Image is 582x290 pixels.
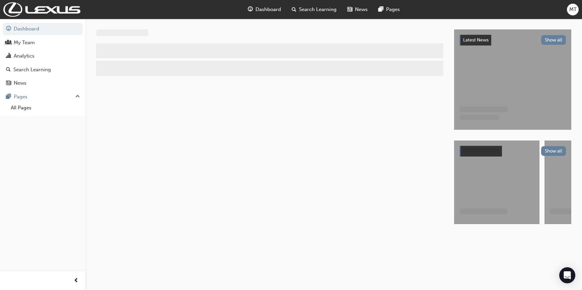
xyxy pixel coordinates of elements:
button: MT [567,4,579,15]
span: Latest News [463,37,489,43]
span: pages-icon [6,94,11,100]
div: My Team [14,39,35,46]
span: News [355,6,368,13]
span: news-icon [6,80,11,86]
span: chart-icon [6,53,11,59]
div: Pages [14,93,27,101]
a: news-iconNews [342,3,373,16]
span: Pages [386,6,400,13]
a: All Pages [8,103,83,113]
span: Search Learning [299,6,337,13]
span: pages-icon [378,5,383,14]
a: pages-iconPages [373,3,405,16]
div: Open Intercom Messenger [559,267,575,283]
a: My Team [3,36,83,49]
div: Search Learning [13,66,51,74]
div: Analytics [14,52,34,60]
span: MT [569,6,577,13]
span: prev-icon [74,277,79,285]
span: guage-icon [6,26,11,32]
button: Pages [3,91,83,103]
a: News [3,77,83,89]
span: guage-icon [248,5,253,14]
a: Search Learning [3,64,83,76]
a: Latest NewsShow all [459,35,566,45]
img: Trak [3,2,80,17]
div: News [14,79,26,87]
a: Show all [459,146,566,157]
a: Dashboard [3,23,83,35]
a: Analytics [3,50,83,62]
span: news-icon [347,5,352,14]
span: search-icon [6,67,11,73]
button: Show all [541,146,566,156]
span: up-icon [75,92,80,101]
a: search-iconSearch Learning [286,3,342,16]
span: search-icon [292,5,296,14]
button: DashboardMy TeamAnalyticsSearch LearningNews [3,21,83,91]
span: people-icon [6,40,11,46]
button: Show all [541,35,566,45]
a: guage-iconDashboard [242,3,286,16]
span: Dashboard [256,6,281,13]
